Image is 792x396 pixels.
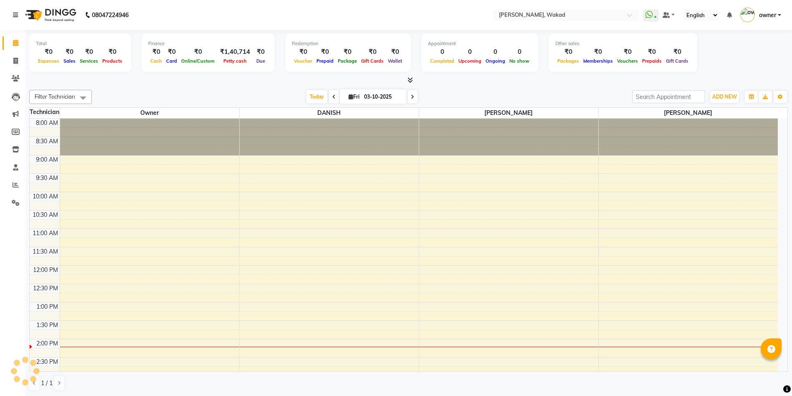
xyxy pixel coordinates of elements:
[61,47,78,57] div: ₹0
[35,358,60,366] div: 2:30 PM
[36,58,61,64] span: Expenses
[362,91,403,103] input: 2025-10-03
[581,58,615,64] span: Memberships
[419,108,598,118] span: [PERSON_NAME]
[456,58,483,64] span: Upcoming
[710,91,739,103] button: ADD NEW
[36,47,61,57] div: ₹0
[292,58,314,64] span: Voucher
[615,58,640,64] span: Vouchers
[164,58,179,64] span: Card
[640,47,664,57] div: ₹0
[292,47,314,57] div: ₹0
[148,40,268,47] div: Finance
[148,58,164,64] span: Cash
[35,339,60,348] div: 2:00 PM
[34,155,60,164] div: 9:00 AM
[34,119,60,127] div: 8:00 AM
[359,58,386,64] span: Gift Cards
[428,47,456,57] div: 0
[148,47,164,57] div: ₹0
[507,47,531,57] div: 0
[78,47,100,57] div: ₹0
[581,47,615,57] div: ₹0
[640,58,664,64] span: Prepaids
[428,58,456,64] span: Completed
[759,11,776,20] span: owner
[347,94,362,100] span: Fri
[31,211,60,219] div: 10:30 AM
[253,47,268,57] div: ₹0
[30,108,60,117] div: Technician
[555,58,581,64] span: Packages
[31,192,60,201] div: 10:00 AM
[31,266,60,274] div: 12:00 PM
[555,40,691,47] div: Other sales
[31,284,60,293] div: 12:30 PM
[336,58,359,64] span: Package
[507,58,531,64] span: No show
[615,47,640,57] div: ₹0
[31,229,60,238] div: 11:00 AM
[221,58,249,64] span: Petty cash
[386,47,404,57] div: ₹0
[217,47,253,57] div: ₹1,40,714
[359,47,386,57] div: ₹0
[456,47,483,57] div: 0
[35,302,60,311] div: 1:00 PM
[555,47,581,57] div: ₹0
[254,58,267,64] span: Due
[21,3,78,27] img: logo
[35,321,60,330] div: 1:30 PM
[41,379,53,388] span: 1 / 1
[34,137,60,146] div: 8:30 AM
[100,47,124,57] div: ₹0
[100,58,124,64] span: Products
[599,108,778,118] span: [PERSON_NAME]
[31,247,60,256] div: 11:30 AM
[712,94,737,100] span: ADD NEW
[179,58,217,64] span: Online/Custom
[61,58,78,64] span: Sales
[240,108,419,118] span: DANISH
[60,108,239,118] span: owner
[740,8,755,22] img: owner
[664,47,691,57] div: ₹0
[386,58,404,64] span: Wallet
[483,58,507,64] span: Ongoing
[314,58,336,64] span: Prepaid
[34,174,60,183] div: 9:30 AM
[428,40,531,47] div: Appointment
[35,93,75,100] span: Filter Technician
[36,40,124,47] div: Total
[292,40,404,47] div: Redemption
[164,47,179,57] div: ₹0
[314,47,336,57] div: ₹0
[179,47,217,57] div: ₹0
[336,47,359,57] div: ₹0
[92,3,129,27] b: 08047224946
[306,90,327,103] span: Today
[483,47,507,57] div: 0
[664,58,691,64] span: Gift Cards
[78,58,100,64] span: Services
[632,90,705,103] input: Search Appointment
